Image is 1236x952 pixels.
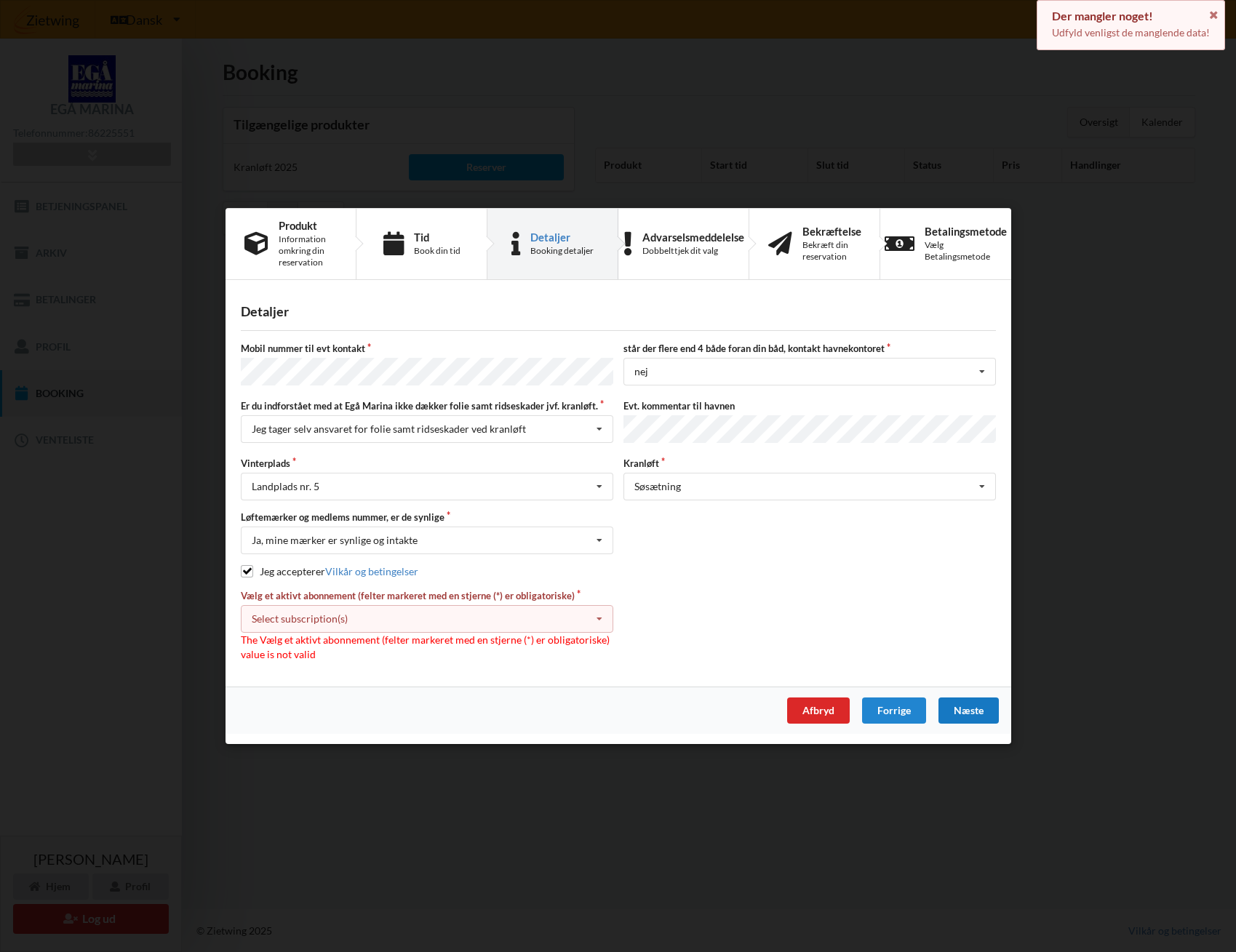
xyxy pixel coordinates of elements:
[279,220,337,231] div: Produkt
[634,481,681,492] div: Søsætning
[861,697,925,724] div: Forrige
[642,231,743,243] div: Advarselsmeddelelse
[1052,9,1210,23] div: Der mangler noget!
[786,697,849,724] div: Afbryd
[413,245,460,257] div: Book din tid
[938,697,998,724] div: Næste
[252,612,348,625] div: Select subscription(s)
[642,245,743,257] div: Dobbelttjek dit valg
[413,231,460,243] div: Tid
[530,231,594,243] div: Detaljer
[279,233,337,268] div: Information omkring din reservation
[241,342,613,355] label: Mobil nummer til evt kontakt
[324,565,418,577] a: Vilkår og betingelser
[1052,25,1210,40] p: Udfyld venligst de manglende data!
[802,225,861,237] div: Bekræftelse
[241,633,610,660] span: The Vælg et aktivt abonnement (felter markeret med en stjerne (*) er obligatoriske) value is not ...
[241,565,418,577] label: Jeg accepterer
[241,511,613,524] label: Løftemærker og medlems nummer, er de synlige
[925,239,1007,263] div: Vælg Betalingsmetode
[241,457,613,470] label: Vinterplads
[802,239,861,263] div: Bekræft din reservation
[623,342,996,355] label: står der flere end 4 både foran din båd, kontakt havnekontoret
[241,589,613,602] label: Vælg et aktivt abonnement (felter markeret med en stjerne (*) er obligatoriske)
[623,457,996,470] label: Kranløft
[925,225,1007,237] div: Betalingsmetode
[530,245,594,257] div: Booking detaljer
[623,399,996,412] label: Evt. kommentar til havnen
[252,424,526,434] div: Jeg tager selv ansvaret for folie samt ridseskader ved kranløft
[252,481,319,492] div: Landplads nr. 5
[241,399,613,412] label: Er du indforstået med at Egå Marina ikke dækker folie samt ridseskader jvf. kranløft.
[634,367,648,377] div: nej
[241,303,996,320] div: Detaljer
[252,535,418,545] div: Ja, mine mærker er synlige og intakte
